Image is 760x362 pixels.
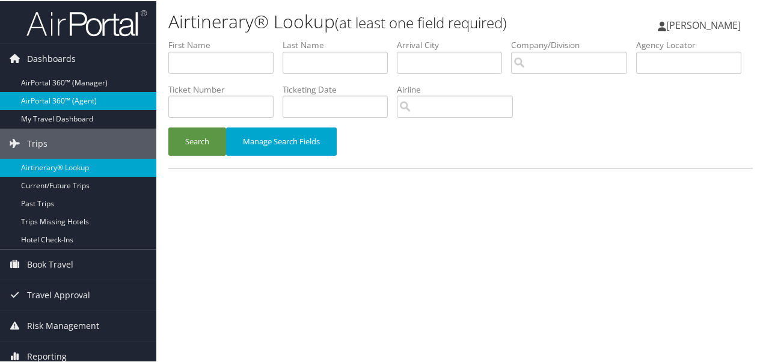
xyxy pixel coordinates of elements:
[283,82,397,94] label: Ticketing Date
[27,279,90,309] span: Travel Approval
[168,126,226,155] button: Search
[511,38,636,50] label: Company/Division
[27,248,73,278] span: Book Travel
[27,127,47,158] span: Trips
[397,82,522,94] label: Airline
[168,8,558,33] h1: Airtinerary® Lookup
[335,11,507,31] small: (at least one field required)
[666,17,741,31] span: [PERSON_NAME]
[27,43,76,73] span: Dashboards
[26,8,147,36] img: airportal-logo.png
[397,38,511,50] label: Arrival City
[168,82,283,94] label: Ticket Number
[658,6,753,42] a: [PERSON_NAME]
[636,38,750,50] label: Agency Locator
[168,38,283,50] label: First Name
[27,310,99,340] span: Risk Management
[226,126,337,155] button: Manage Search Fields
[283,38,397,50] label: Last Name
